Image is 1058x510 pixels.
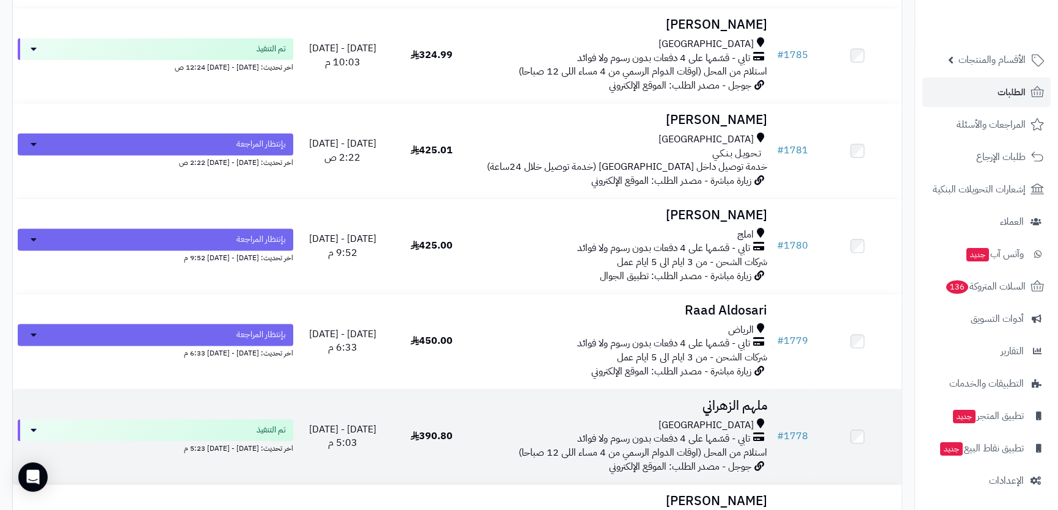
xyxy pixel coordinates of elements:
span: تابي - قسّمها على 4 دفعات بدون رسوم ولا فوائد [577,241,750,255]
span: تم التنفيذ [257,424,286,436]
span: جديد [966,248,989,261]
span: # [777,333,784,348]
a: وآتس آبجديد [922,239,1051,269]
h3: Raad Aldosari [481,304,767,318]
span: 425.00 [410,238,453,253]
span: [GEOGRAPHIC_DATA] [659,133,754,147]
span: استلام من المحل (اوقات الدوام الرسمي من 4 مساء اللى 12 صباحا) [519,64,767,79]
div: Open Intercom Messenger [18,462,48,492]
span: جديد [940,442,963,456]
span: [DATE] - [DATE] 6:33 م [309,327,376,355]
span: [DATE] - [DATE] 10:03 م [309,41,376,70]
span: 136 [946,280,969,294]
span: وآتس آب [965,246,1024,263]
span: [GEOGRAPHIC_DATA] [659,418,754,432]
span: الأقسام والمنتجات [958,51,1026,68]
span: السلات المتروكة [945,278,1026,295]
span: [GEOGRAPHIC_DATA] [659,37,754,51]
span: 425.01 [410,143,453,158]
a: إشعارات التحويلات البنكية [922,175,1051,204]
span: خدمة توصيل داخل [GEOGRAPHIC_DATA] (خدمة توصيل خلال 24ساعة) [487,159,767,174]
img: logo-2.png [975,24,1046,49]
span: بإنتظار المراجعة [236,329,286,341]
span: تابي - قسّمها على 4 دفعات بدون رسوم ولا فوائد [577,51,750,65]
a: #1778 [777,429,808,443]
span: تم التنفيذ [257,43,286,55]
h3: [PERSON_NAME] [481,494,767,508]
span: جوجل - مصدر الطلب: الموقع الإلكتروني [609,459,751,474]
h3: [PERSON_NAME] [481,18,767,32]
span: تـحـويـل بـنـكـي [712,147,761,161]
span: العملاء [1000,213,1024,230]
a: #1779 [777,333,808,348]
a: المراجعات والأسئلة [922,110,1051,139]
a: #1780 [777,238,808,253]
span: # [777,48,784,62]
span: 450.00 [410,333,453,348]
span: تطبيق المتجر [952,407,1024,424]
h3: ملهم الزهراني [481,399,767,413]
span: طلبات الإرجاع [976,148,1026,166]
div: اخر تحديث: [DATE] - [DATE] 6:33 م [18,346,293,359]
span: شركات الشحن - من 3 ايام الى 5 ايام عمل [617,255,767,269]
a: تطبيق المتجرجديد [922,401,1051,431]
span: زيارة مباشرة - مصدر الطلب: تطبيق الجوال [600,269,751,283]
span: تطبيق نقاط البيع [939,440,1024,457]
a: #1785 [777,48,808,62]
span: استلام من المحل (اوقات الدوام الرسمي من 4 مساء اللى 12 صباحا) [519,445,767,460]
a: أدوات التسويق [922,304,1051,333]
span: [DATE] - [DATE] 2:22 ص [309,136,376,165]
a: السلات المتروكة136 [922,272,1051,301]
a: #1781 [777,143,808,158]
span: بإنتظار المراجعة [236,138,286,150]
span: تابي - قسّمها على 4 دفعات بدون رسوم ولا فوائد [577,432,750,446]
span: جديد [953,410,976,423]
span: المراجعات والأسئلة [957,116,1026,133]
a: تطبيق نقاط البيعجديد [922,434,1051,463]
span: زيارة مباشرة - مصدر الطلب: الموقع الإلكتروني [591,364,751,379]
span: التطبيقات والخدمات [949,375,1024,392]
span: التقارير [1001,343,1024,360]
span: جوجل - مصدر الطلب: الموقع الإلكتروني [609,78,751,93]
span: شركات الشحن - من 3 ايام الى 5 ايام عمل [617,350,767,365]
span: بإنتظار المراجعة [236,233,286,246]
div: اخر تحديث: [DATE] - [DATE] 2:22 ص [18,155,293,168]
span: الرياض [728,323,754,337]
span: املج [737,228,754,242]
a: طلبات الإرجاع [922,142,1051,172]
div: اخر تحديث: [DATE] - [DATE] 12:24 ص [18,60,293,73]
span: # [777,143,784,158]
span: # [777,238,784,253]
a: الإعدادات [922,466,1051,495]
a: العملاء [922,207,1051,236]
span: [DATE] - [DATE] 5:03 م [309,422,376,451]
span: الإعدادات [989,472,1024,489]
span: زيارة مباشرة - مصدر الطلب: الموقع الإلكتروني [591,173,751,188]
span: 324.99 [410,48,453,62]
h3: [PERSON_NAME] [481,113,767,127]
span: أدوات التسويق [971,310,1024,327]
h3: [PERSON_NAME] [481,208,767,222]
div: اخر تحديث: [DATE] - [DATE] 5:23 م [18,441,293,454]
span: # [777,429,784,443]
a: التطبيقات والخدمات [922,369,1051,398]
a: الطلبات [922,78,1051,107]
span: إشعارات التحويلات البنكية [933,181,1026,198]
div: اخر تحديث: [DATE] - [DATE] 9:52 م [18,250,293,263]
span: [DATE] - [DATE] 9:52 م [309,231,376,260]
span: تابي - قسّمها على 4 دفعات بدون رسوم ولا فوائد [577,337,750,351]
span: الطلبات [998,84,1026,101]
a: التقارير [922,337,1051,366]
span: 390.80 [410,429,453,443]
